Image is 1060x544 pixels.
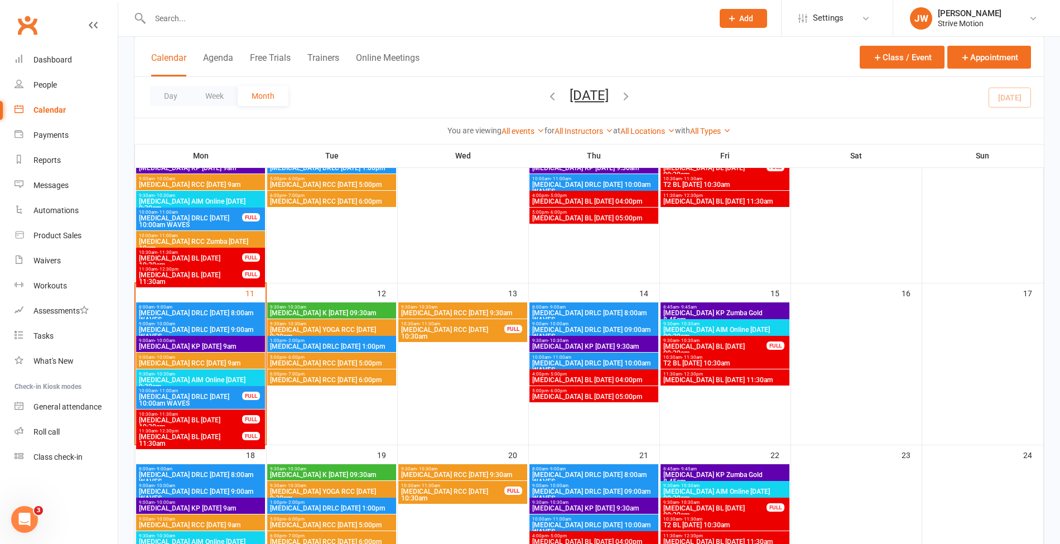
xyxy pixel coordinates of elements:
[377,283,397,302] div: 12
[663,305,787,310] span: 8:45am
[682,193,703,198] span: - 12:30pm
[532,500,656,505] span: 9:30am
[269,500,393,505] span: 1:00pm
[938,18,1001,28] div: Strive Motion
[663,522,787,528] span: T2 BL [DATE] 10:30am
[33,131,69,139] div: Payments
[15,123,118,148] a: Payments
[682,517,702,522] span: - 11:30am
[663,310,787,323] span: [MEDICAL_DATA] KP Zumba Gold 8.45am
[639,445,659,464] div: 21
[528,144,659,167] th: Thu
[307,52,339,76] button: Trainers
[33,206,79,215] div: Automations
[508,445,528,464] div: 20
[532,466,656,471] span: 8:00am
[401,326,504,340] span: [MEDICAL_DATA] RCC [DATE] 10:30am
[15,324,118,349] a: Tasks
[663,466,787,471] span: 8:45am
[33,256,61,265] div: Waivers
[138,377,262,390] span: [MEDICAL_DATA] AIM Online [DATE] 9:30am
[663,517,787,522] span: 10:30am
[532,393,656,400] span: [MEDICAL_DATA] BL [DATE] 05:00pm
[15,445,118,470] a: Class kiosk mode
[663,326,787,340] span: [MEDICAL_DATA] AIM Online [DATE] 09:30am
[15,420,118,445] a: Roll call
[555,127,613,136] a: All Instructors
[548,466,566,471] span: - 9:00am
[679,500,700,505] span: - 10:30am
[532,522,656,535] span: [MEDICAL_DATA] DRLC [DATE] 10:00am WAVES
[532,310,656,323] span: [MEDICAL_DATA] DRLC [DATE] 8:00am WAVES
[138,198,262,211] span: [MEDICAL_DATA] AIM Online [DATE] 9:30am
[679,466,697,471] span: - 9:45am
[138,500,262,505] span: 9:00am
[938,8,1001,18] div: [PERSON_NAME]
[15,198,118,223] a: Automations
[401,321,504,326] span: 10:30am
[663,505,767,518] span: [MEDICAL_DATA] BL [DATE] 09:30am
[138,483,262,488] span: 9:00am
[682,372,703,377] span: - 12:30pm
[157,412,178,417] span: - 11:30am
[663,372,787,377] span: 11:30am
[155,533,175,538] span: - 10:30am
[545,126,555,135] strong: for
[532,355,656,360] span: 10:00am
[570,88,609,103] button: [DATE]
[401,310,524,316] span: [MEDICAL_DATA] RCC [DATE] 9:30am
[902,445,922,464] div: 23
[613,126,620,135] strong: at
[401,466,524,471] span: 9:30am
[33,452,83,461] div: Class check-in
[502,127,545,136] a: All events
[138,412,242,417] span: 10:30am
[138,193,262,198] span: 9:30am
[269,488,393,502] span: [MEDICAL_DATA] YOGA RCC [DATE] 9:30am
[663,193,787,198] span: 11:30am
[138,238,262,252] span: [MEDICAL_DATA] RCC Zumba [DATE] 10am
[663,355,787,360] span: 10:30am
[203,52,233,76] button: Agenda
[532,338,656,343] span: 9:30am
[245,283,266,302] div: 11
[138,250,242,255] span: 10:30am
[138,355,262,360] span: 9:00am
[902,283,922,302] div: 16
[548,500,568,505] span: - 10:30am
[138,429,242,434] span: 11:30am
[663,533,787,538] span: 11:30am
[157,388,178,393] span: - 11:00am
[659,144,791,167] th: Fri
[504,325,522,333] div: FULL
[532,343,656,350] span: [MEDICAL_DATA] KP [DATE] 9:30am
[947,46,1031,69] button: Appointment
[663,377,787,383] span: [MEDICAL_DATA] BL [DATE] 11:30am
[286,533,305,538] span: - 7:00pm
[138,233,262,238] span: 10:00am
[663,198,787,205] span: [MEDICAL_DATA] BL [DATE] 11:30am
[420,321,440,326] span: - 11:30am
[286,355,305,360] span: - 6:00pm
[532,326,656,340] span: [MEDICAL_DATA] DRLC [DATE] 09:00am WAVES
[238,86,288,106] button: Month
[532,488,656,502] span: [MEDICAL_DATA] DRLC [DATE] 09:00am WAVES
[910,7,932,30] div: JW
[33,80,57,89] div: People
[860,46,945,69] button: Class / Event
[15,73,118,98] a: People
[155,372,175,377] span: - 10:30am
[377,445,397,464] div: 19
[663,338,767,343] span: 9:30am
[138,360,262,367] span: [MEDICAL_DATA] RCC [DATE] 9am
[138,505,262,512] span: [MEDICAL_DATA] KP [DATE] 9am
[286,466,306,471] span: - 10:30am
[269,310,393,316] span: [MEDICAL_DATA] K [DATE] 09:30am
[138,326,262,340] span: [MEDICAL_DATA] DRLC [DATE] 9:00am WAVES
[157,233,178,238] span: - 11:00am
[242,432,260,440] div: FULL
[532,215,656,222] span: [MEDICAL_DATA] BL [DATE] 05:00pm
[548,372,567,377] span: - 5:00pm
[682,533,703,538] span: - 12:30pm
[679,305,697,310] span: - 9:45am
